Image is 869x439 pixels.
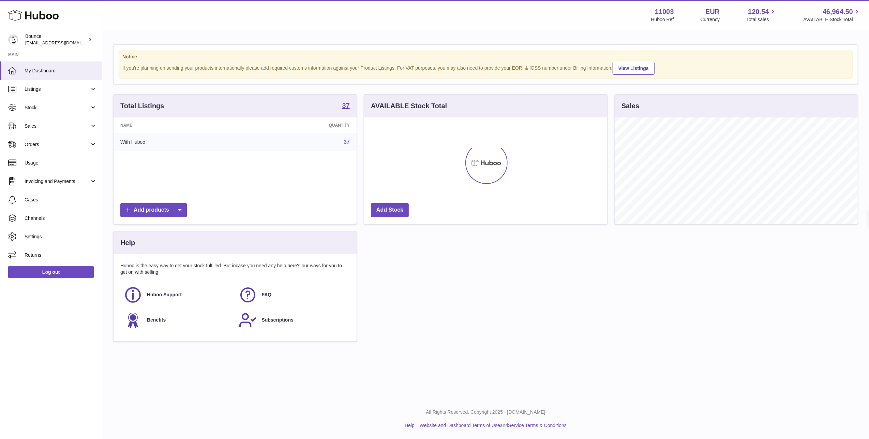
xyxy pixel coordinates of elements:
a: Add products [120,203,187,217]
a: 37 [342,102,350,110]
span: Usage [25,160,97,166]
a: Website and Dashboard Terms of Use [420,423,500,428]
span: Total sales [746,16,777,23]
span: Orders [25,141,90,148]
div: Currency [701,16,720,23]
div: Bounce [25,33,87,46]
span: 46,964.50 [823,7,853,16]
span: Settings [25,233,97,240]
span: Listings [25,86,90,93]
td: With Huboo [114,133,242,151]
img: collateral@usebounce.com [8,34,18,45]
span: Channels [25,215,97,222]
h3: Help [120,238,135,247]
span: Cases [25,197,97,203]
a: 46,964.50 AVAILABLE Stock Total [803,7,861,23]
span: AVAILABLE Stock Total [803,16,861,23]
a: Subscriptions [239,311,347,329]
span: My Dashboard [25,68,97,74]
p: Huboo is the easy way to get your stock fulfilled. But incase you need any help here's our ways f... [120,263,350,275]
div: If you're planning on sending your products internationally please add required customs informati... [122,61,849,75]
span: Subscriptions [262,317,294,323]
th: Quantity [242,117,357,133]
a: View Listings [613,62,655,75]
a: Service Terms & Conditions [508,423,567,428]
a: Benefits [124,311,232,329]
h3: Sales [621,101,639,111]
a: FAQ [239,286,347,304]
span: Stock [25,104,90,111]
strong: 11003 [655,7,674,16]
span: Benefits [147,317,166,323]
h3: AVAILABLE Stock Total [371,101,447,111]
strong: 37 [342,102,350,109]
a: 120.54 Total sales [746,7,777,23]
a: Huboo Support [124,286,232,304]
a: Log out [8,266,94,278]
span: [EMAIL_ADDRESS][DOMAIN_NAME] [25,40,100,45]
div: Huboo Ref [651,16,674,23]
strong: EUR [705,7,720,16]
span: Returns [25,252,97,258]
a: 37 [344,139,350,145]
li: and [417,422,567,429]
span: 120.54 [748,7,769,16]
span: Sales [25,123,90,129]
a: Add Stock [371,203,409,217]
strong: Notice [122,54,849,60]
h3: Total Listings [120,101,164,111]
p: All Rights Reserved. Copyright 2025 - [DOMAIN_NAME] [108,409,864,415]
th: Name [114,117,242,133]
span: FAQ [262,292,272,298]
span: Invoicing and Payments [25,178,90,185]
a: Help [405,423,415,428]
span: Huboo Support [147,292,182,298]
